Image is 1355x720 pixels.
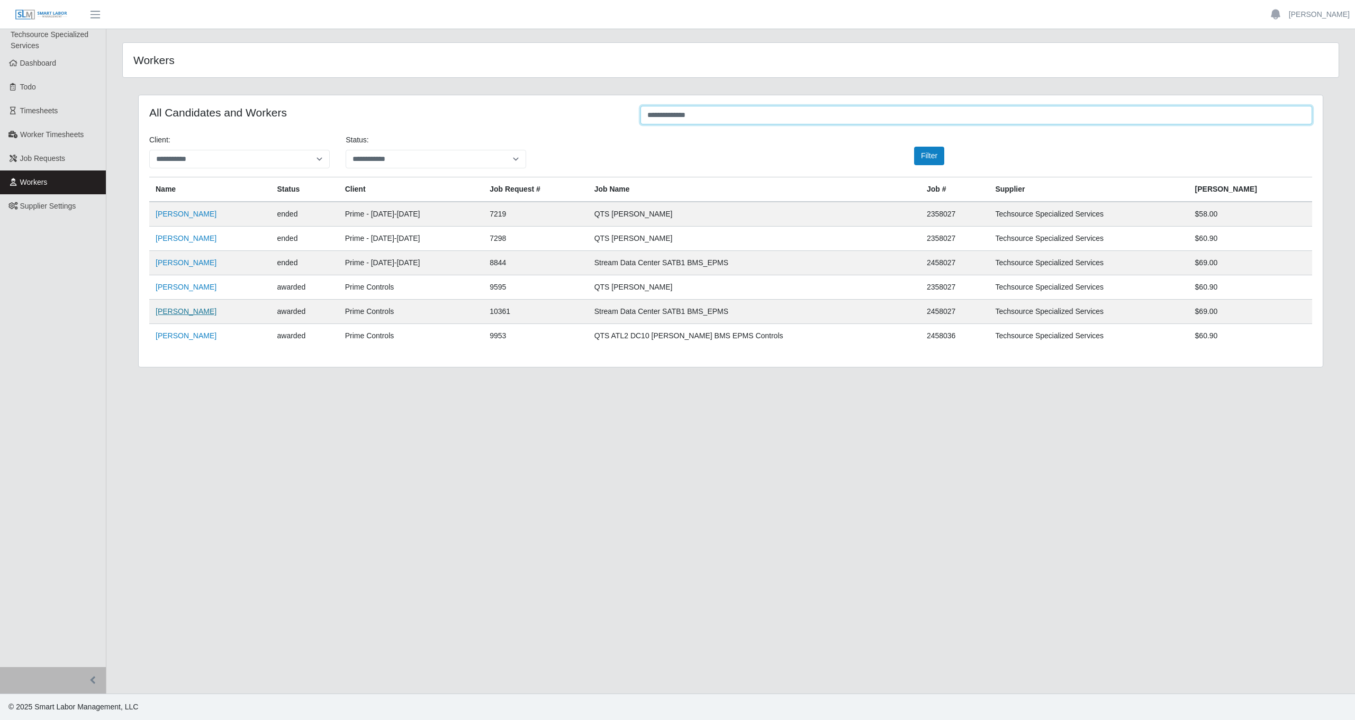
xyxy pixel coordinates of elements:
[271,251,339,275] td: ended
[588,202,920,227] td: QTS [PERSON_NAME]
[339,275,484,300] td: Prime Controls
[588,275,920,300] td: QTS [PERSON_NAME]
[588,300,920,324] td: Stream Data Center SATB1 BMS_EPMS
[1189,275,1312,300] td: $60.90
[271,227,339,251] td: ended
[989,300,1188,324] td: Techsource Specialized Services
[483,227,588,251] td: 7298
[156,283,216,291] a: [PERSON_NAME]
[149,177,271,202] th: Name
[1189,251,1312,275] td: $69.00
[271,177,339,202] th: Status
[339,202,484,227] td: Prime - [DATE]-[DATE]
[156,331,216,340] a: [PERSON_NAME]
[914,147,944,165] button: Filter
[483,300,588,324] td: 10361
[339,177,484,202] th: Client
[588,227,920,251] td: QTS [PERSON_NAME]
[989,324,1188,348] td: Techsource Specialized Services
[20,83,36,91] span: Todo
[920,227,989,251] td: 2358027
[339,251,484,275] td: Prime - [DATE]-[DATE]
[920,251,989,275] td: 2458027
[1289,9,1350,20] a: [PERSON_NAME]
[920,177,989,202] th: Job #
[1189,300,1312,324] td: $69.00
[920,324,989,348] td: 2458036
[1189,177,1312,202] th: [PERSON_NAME]
[989,227,1188,251] td: Techsource Specialized Services
[11,30,88,50] span: Techsource Specialized Services
[920,300,989,324] td: 2458027
[920,202,989,227] td: 2358027
[20,202,76,210] span: Supplier Settings
[483,251,588,275] td: 8844
[20,106,58,115] span: Timesheets
[156,210,216,218] a: [PERSON_NAME]
[339,324,484,348] td: Prime Controls
[588,177,920,202] th: Job Name
[156,234,216,242] a: [PERSON_NAME]
[20,59,57,67] span: Dashboard
[271,324,339,348] td: awarded
[339,300,484,324] td: Prime Controls
[1189,227,1312,251] td: $60.90
[15,9,68,21] img: SLM Logo
[483,177,588,202] th: Job Request #
[989,177,1188,202] th: Supplier
[271,275,339,300] td: awarded
[20,154,66,163] span: Job Requests
[588,251,920,275] td: Stream Data Center SATB1 BMS_EPMS
[483,275,588,300] td: 9595
[20,178,48,186] span: Workers
[156,307,216,316] a: [PERSON_NAME]
[483,324,588,348] td: 9953
[483,202,588,227] td: 7219
[271,300,339,324] td: awarded
[133,53,622,67] h4: Workers
[989,251,1188,275] td: Techsource Specialized Services
[588,324,920,348] td: QTS ATL2 DC10 [PERSON_NAME] BMS EPMS Controls
[20,130,84,139] span: Worker Timesheets
[920,275,989,300] td: 2358027
[339,227,484,251] td: Prime - [DATE]-[DATE]
[156,258,216,267] a: [PERSON_NAME]
[346,134,369,146] label: Status:
[1189,202,1312,227] td: $58.00
[149,106,625,119] h4: All Candidates and Workers
[1189,324,1312,348] td: $60.90
[8,703,138,711] span: © 2025 Smart Labor Management, LLC
[989,202,1188,227] td: Techsource Specialized Services
[149,134,170,146] label: Client:
[989,275,1188,300] td: Techsource Specialized Services
[271,202,339,227] td: ended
